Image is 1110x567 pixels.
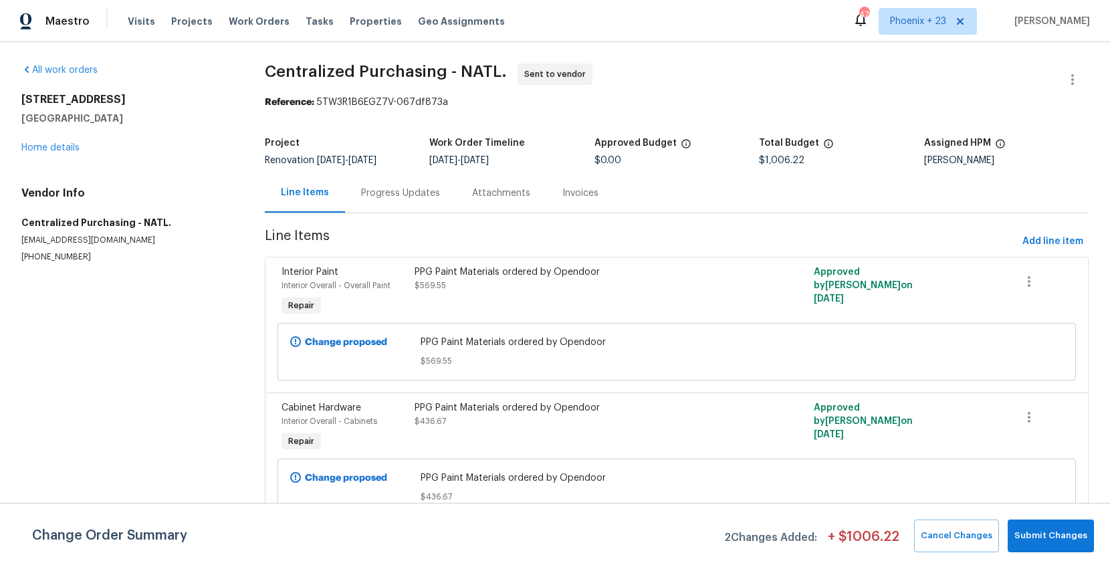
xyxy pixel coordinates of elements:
span: PPG Paint Materials ordered by Opendoor [421,336,933,349]
span: The total cost of line items that have been proposed by Opendoor. This sum includes line items th... [823,138,834,156]
h2: [STREET_ADDRESS] [21,93,233,106]
h4: Vendor Info [21,187,233,200]
span: [DATE] [429,156,457,165]
div: PPG Paint Materials ordered by Opendoor [415,265,740,279]
span: $0.00 [594,156,621,165]
span: Interior Paint [282,267,338,277]
span: $436.67 [421,490,933,503]
span: Maestro [45,15,90,28]
span: Projects [171,15,213,28]
div: PPG Paint Materials ordered by Opendoor [415,401,740,415]
h5: Assigned HPM [924,138,991,148]
div: 5TW3R1B6EGZ7V-067df873a [265,96,1089,109]
span: Renovation [265,156,376,165]
b: Change proposed [305,473,387,483]
span: $569.55 [415,281,446,290]
span: Submit Changes [1014,528,1087,544]
button: Submit Changes [1008,520,1094,552]
span: + $ 1006.22 [828,530,899,552]
span: Interior Overall - Overall Paint [282,281,391,290]
span: Sent to vendor [524,68,591,81]
a: Home details [21,143,80,152]
h5: Work Order Timeline [429,138,525,148]
b: Change proposed [305,338,387,347]
div: Invoices [562,187,598,200]
span: 2 Changes Added: [724,525,817,552]
h5: Approved Budget [594,138,677,148]
h5: [GEOGRAPHIC_DATA] [21,112,233,125]
span: [DATE] [814,430,844,439]
p: [EMAIL_ADDRESS][DOMAIN_NAME] [21,235,233,246]
div: Progress Updates [361,187,440,200]
span: Visits [128,15,155,28]
span: Approved by [PERSON_NAME] on [814,403,913,439]
span: Cancel Changes [921,528,992,544]
div: 479 [859,8,869,21]
span: Cabinet Hardware [282,403,361,413]
span: - [317,156,376,165]
span: The total cost of line items that have been approved by both Opendoor and the Trade Partner. This... [681,138,691,156]
span: $569.55 [421,354,933,368]
span: The hpm assigned to this work order. [995,138,1006,156]
button: Add line item [1017,229,1089,254]
span: [PERSON_NAME] [1009,15,1090,28]
span: [DATE] [348,156,376,165]
span: Properties [350,15,402,28]
span: PPG Paint Materials ordered by Opendoor [421,471,933,485]
span: Repair [283,299,320,312]
p: [PHONE_NUMBER] [21,251,233,263]
div: Attachments [472,187,530,200]
h5: Centralized Purchasing - NATL. [21,216,233,229]
div: Line Items [281,186,329,199]
span: Change Order Summary [32,520,187,552]
span: Tasks [306,17,334,26]
span: Repair [283,435,320,448]
span: $1,006.22 [759,156,804,165]
span: [DATE] [461,156,489,165]
span: Line Items [265,229,1017,254]
span: Work Orders [229,15,290,28]
span: Geo Assignments [418,15,505,28]
span: Add line item [1022,233,1083,250]
span: Interior Overall - Cabinets [282,417,377,425]
div: [PERSON_NAME] [924,156,1089,165]
span: Centralized Purchasing - NATL. [265,64,507,80]
button: Cancel Changes [914,520,999,552]
h5: Total Budget [759,138,819,148]
span: $436.67 [415,417,446,425]
b: Reference: [265,98,314,107]
span: [DATE] [814,294,844,304]
span: Phoenix + 23 [890,15,946,28]
span: - [429,156,489,165]
span: Approved by [PERSON_NAME] on [814,267,913,304]
a: All work orders [21,66,98,75]
h5: Project [265,138,300,148]
span: [DATE] [317,156,345,165]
